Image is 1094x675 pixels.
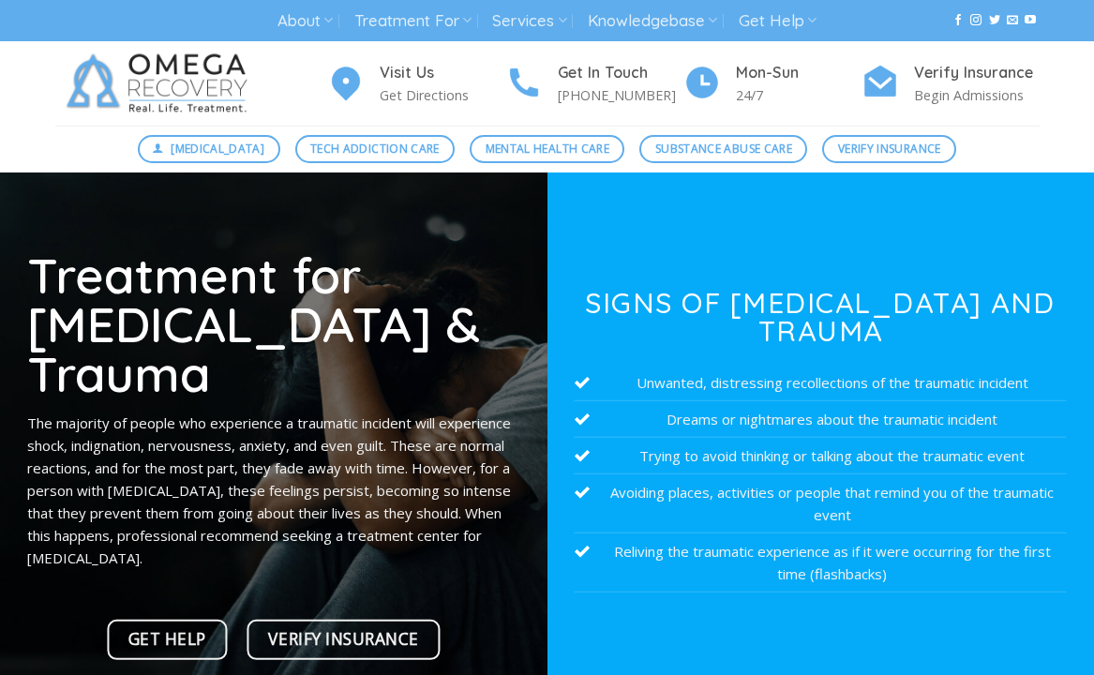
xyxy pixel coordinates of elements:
li: Trying to avoid thinking or talking about the traumatic event [575,438,1067,474]
a: Visit Us Get Directions [327,61,505,107]
h4: Mon-Sun [736,61,862,85]
a: Follow on YouTube [1025,14,1036,27]
p: Get Directions [380,84,505,106]
a: Follow on Twitter [989,14,1000,27]
a: Get Help [107,619,228,659]
a: Follow on Instagram [970,14,982,27]
span: Mental Health Care [486,140,609,157]
li: Dreams or nightmares about the traumatic incident [575,401,1067,438]
a: About [277,4,333,38]
a: Treatment For [354,4,472,38]
a: Substance Abuse Care [639,135,807,163]
a: Get Help [739,4,817,38]
p: The majority of people who experience a traumatic incident will experience shock, indignation, ne... [27,412,519,569]
a: Tech Addiction Care [295,135,456,163]
a: Verify Insurance Begin Admissions [862,61,1040,107]
span: Substance Abuse Care [655,140,792,157]
span: [MEDICAL_DATA] [171,140,264,157]
h1: Treatment for [MEDICAL_DATA] & Trauma [27,249,519,397]
span: Verify Insurance [838,140,941,157]
a: Knowledgebase [588,4,717,38]
li: Avoiding places, activities or people that remind you of the traumatic event [575,474,1067,533]
li: Unwanted, distressing recollections of the traumatic incident [575,365,1067,401]
a: Services [492,4,566,38]
p: [PHONE_NUMBER] [558,84,683,106]
span: Get Help [128,625,206,652]
a: Get In Touch [PHONE_NUMBER] [505,61,683,107]
h4: Verify Insurance [914,61,1040,85]
a: Mental Health Care [470,135,624,163]
h3: Signs of [MEDICAL_DATA] and Trauma [575,289,1067,345]
img: Omega Recovery [55,41,266,126]
a: Send us an email [1007,14,1018,27]
p: Begin Admissions [914,84,1040,106]
h4: Get In Touch [558,61,683,85]
li: Reliving the traumatic experience as if it were occurring for the first time (flashbacks) [575,533,1067,592]
a: Verify Insurance [822,135,956,163]
a: Follow on Facebook [952,14,964,27]
a: Verify Insurance [247,619,441,659]
a: [MEDICAL_DATA] [138,135,280,163]
span: Tech Addiction Care [310,140,440,157]
h4: Visit Us [380,61,505,85]
span: Verify Insurance [268,625,418,652]
p: 24/7 [736,84,862,106]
